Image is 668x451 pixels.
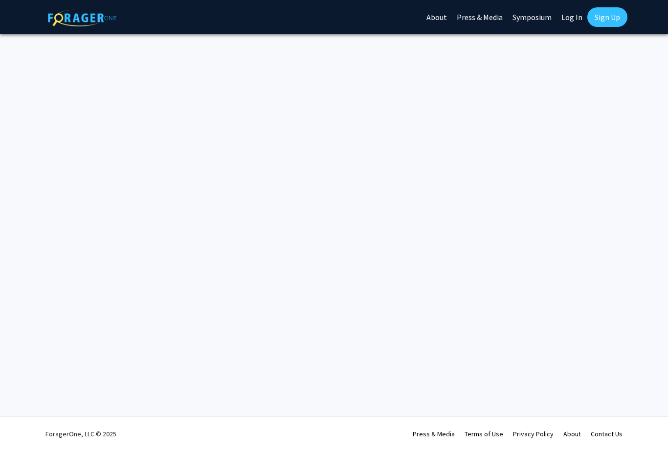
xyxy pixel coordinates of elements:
a: Terms of Use [465,429,503,438]
div: ForagerOne, LLC © 2025 [45,417,116,451]
img: ForagerOne Logo [48,9,116,26]
a: Press & Media [413,429,455,438]
a: About [563,429,581,438]
a: Privacy Policy [513,429,554,438]
a: Contact Us [591,429,623,438]
a: Sign Up [587,7,627,27]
